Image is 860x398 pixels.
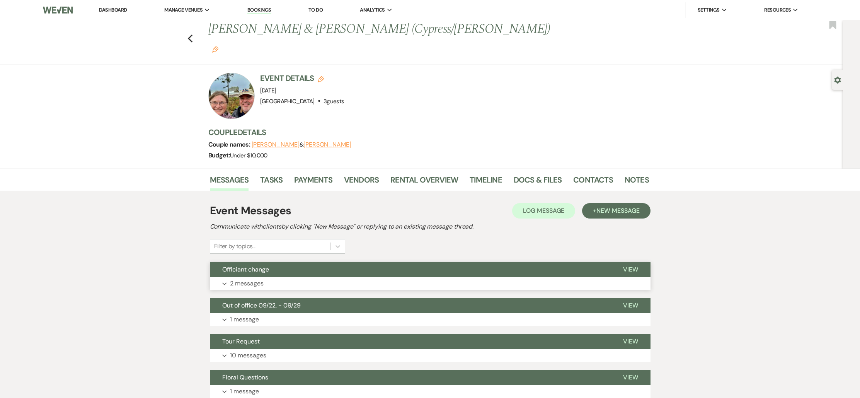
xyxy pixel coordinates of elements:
a: Timeline [470,174,502,191]
span: Settings [698,6,720,14]
a: Payments [294,174,332,191]
a: To Do [308,7,323,13]
a: Dashboard [99,7,127,13]
a: Messages [210,174,249,191]
span: Officiant change [222,265,269,273]
h3: Event Details [260,73,344,84]
h1: [PERSON_NAME] & [PERSON_NAME] (Cypress/[PERSON_NAME]) [208,20,555,57]
span: Budget: [208,151,230,159]
span: View [623,373,638,381]
span: Tour Request [222,337,260,345]
button: 10 messages [210,349,651,362]
h2: Communicate with clients by clicking "New Message" or replying to an existing message thread. [210,222,651,231]
a: Bookings [247,7,271,14]
span: 3 guests [324,97,344,105]
span: Floral Questions [222,373,268,381]
button: 1 message [210,385,651,398]
a: Contacts [573,174,613,191]
button: Out of office 09/22. - 09/29 [210,298,611,313]
a: Tasks [260,174,283,191]
span: Resources [764,6,791,14]
button: Open lead details [834,76,841,83]
span: [DATE] [260,87,276,94]
button: Log Message [512,203,575,219]
button: +New Message [582,203,650,219]
span: Manage Venues [164,6,203,14]
h1: Event Messages [210,203,291,219]
a: Vendors [344,174,379,191]
a: Docs & Files [514,174,562,191]
button: 1 message [210,313,651,326]
span: View [623,337,638,345]
button: Floral Questions [210,370,611,385]
button: View [611,334,651,349]
button: View [611,370,651,385]
span: View [623,265,638,273]
button: [PERSON_NAME] [252,142,300,148]
button: [PERSON_NAME] [303,142,351,148]
p: 1 message [230,314,259,325]
span: Under $10,000 [230,152,267,159]
span: View [623,301,638,309]
button: View [611,262,651,277]
span: Couple names: [208,140,252,149]
span: & [252,141,351,149]
span: Log Message [523,207,564,215]
h3: Couple Details [208,127,641,138]
span: Out of office 09/22. - 09/29 [222,301,301,309]
div: Filter by topics... [214,242,255,251]
button: 2 messages [210,277,651,290]
a: Notes [625,174,649,191]
span: New Message [596,207,639,215]
button: View [611,298,651,313]
span: Analytics [360,6,385,14]
button: Officiant change [210,262,611,277]
button: Tour Request [210,334,611,349]
span: [GEOGRAPHIC_DATA] [260,97,315,105]
a: Rental Overview [390,174,458,191]
p: 1 message [230,386,259,396]
p: 2 messages [230,278,264,289]
img: Weven Logo [43,2,73,18]
button: Edit [212,46,218,53]
p: 10 messages [230,350,266,360]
